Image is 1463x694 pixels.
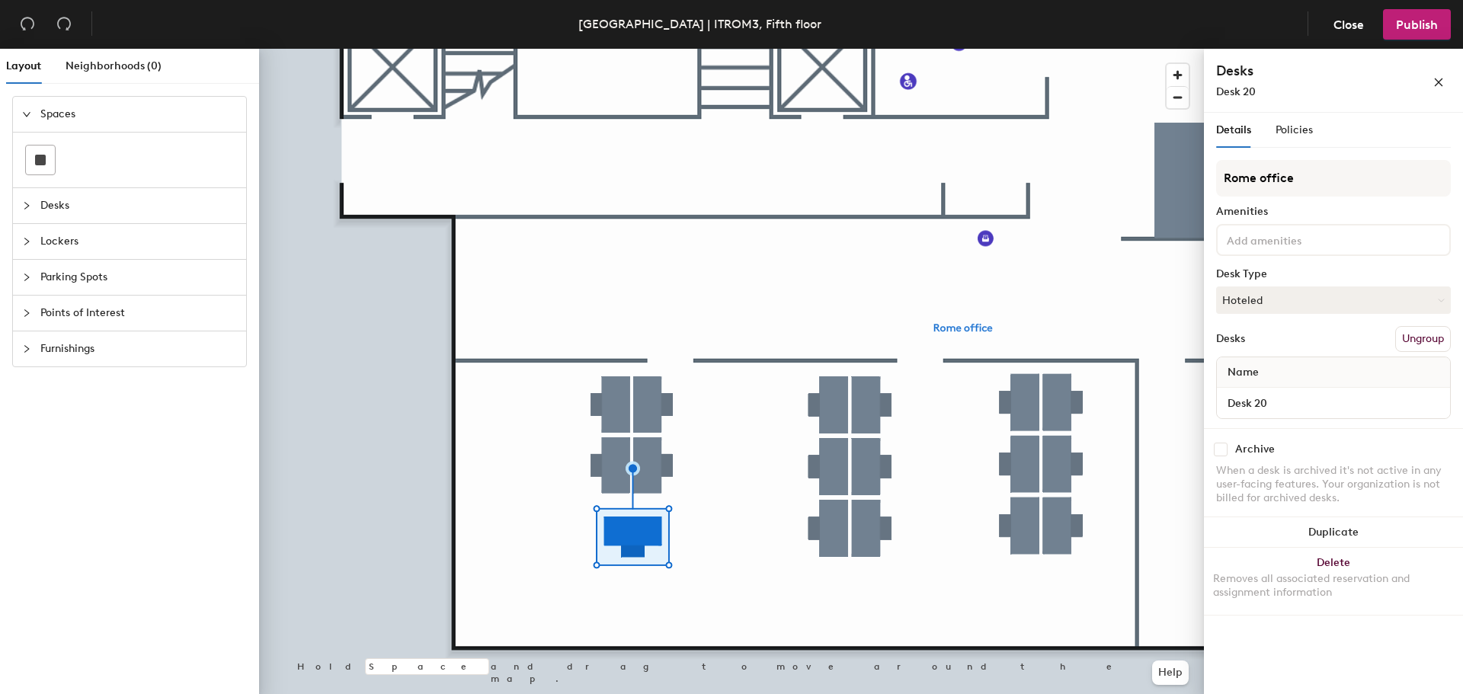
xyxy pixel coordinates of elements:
[1216,286,1451,314] button: Hoteled
[22,344,31,353] span: collapsed
[1220,359,1266,386] span: Name
[22,110,31,119] span: expanded
[1396,18,1438,32] span: Publish
[1276,123,1313,136] span: Policies
[578,14,821,34] div: [GEOGRAPHIC_DATA] | ITROM3, Fifth floor
[1216,85,1256,98] span: Desk 20
[1333,18,1364,32] span: Close
[1216,268,1451,280] div: Desk Type
[22,273,31,282] span: collapsed
[1321,9,1377,40] button: Close
[1383,9,1451,40] button: Publish
[1395,326,1451,352] button: Ungroup
[20,16,35,31] span: undo
[1235,443,1275,456] div: Archive
[49,9,79,40] button: Redo (⌘ + ⇧ + Z)
[1216,464,1451,505] div: When a desk is archived it's not active in any user-facing features. Your organization is not bil...
[40,260,237,295] span: Parking Spots
[1216,333,1245,345] div: Desks
[40,224,237,259] span: Lockers
[1204,517,1463,548] button: Duplicate
[1152,660,1189,685] button: Help
[1216,123,1251,136] span: Details
[40,331,237,366] span: Furnishings
[1220,392,1447,414] input: Unnamed desk
[12,9,43,40] button: Undo (⌘ + Z)
[1213,572,1454,600] div: Removes all associated reservation and assignment information
[66,59,162,72] span: Neighborhoods (0)
[22,201,31,210] span: collapsed
[1216,206,1451,218] div: Amenities
[1433,77,1444,88] span: close
[1204,548,1463,615] button: DeleteRemoves all associated reservation and assignment information
[6,59,41,72] span: Layout
[22,237,31,246] span: collapsed
[1216,61,1384,81] h4: Desks
[1224,230,1361,248] input: Add amenities
[22,309,31,318] span: collapsed
[40,296,237,331] span: Points of Interest
[40,188,237,223] span: Desks
[40,97,237,132] span: Spaces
